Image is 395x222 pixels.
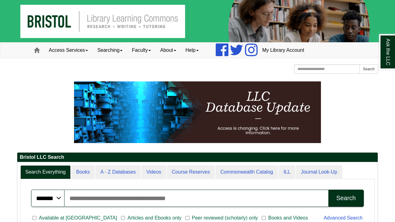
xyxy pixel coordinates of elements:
[258,43,309,58] a: My Library Account
[156,43,181,58] a: About
[360,64,378,74] button: Search
[95,165,141,179] a: A - Z Databases
[266,214,310,222] span: Books and Videos
[185,215,189,221] input: Peer reviewed (scholarly) only
[74,81,321,143] img: HTML tutorial
[189,214,260,222] span: Peer reviewed (scholarly) only
[17,153,378,162] h2: Bristol LLC Search
[181,43,203,58] a: Help
[20,165,71,179] a: Search Everything
[141,165,166,179] a: Videos
[127,43,156,58] a: Faculty
[167,165,215,179] a: Course Reserves
[36,214,119,222] span: Available at [GEOGRAPHIC_DATA]
[279,165,295,179] a: ILL
[336,195,356,202] div: Search
[44,43,93,58] a: Access Services
[215,165,278,179] a: Commonwealth Catalog
[296,165,342,179] a: Journal Look-Up
[93,43,127,58] a: Searching
[121,215,125,221] input: Articles and Ebooks only
[328,190,364,207] button: Search
[125,214,184,222] span: Articles and Ebooks only
[262,215,266,221] input: Books and Videos
[324,215,363,220] a: Advanced Search
[71,165,95,179] a: Books
[32,215,36,221] input: Available at [GEOGRAPHIC_DATA]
